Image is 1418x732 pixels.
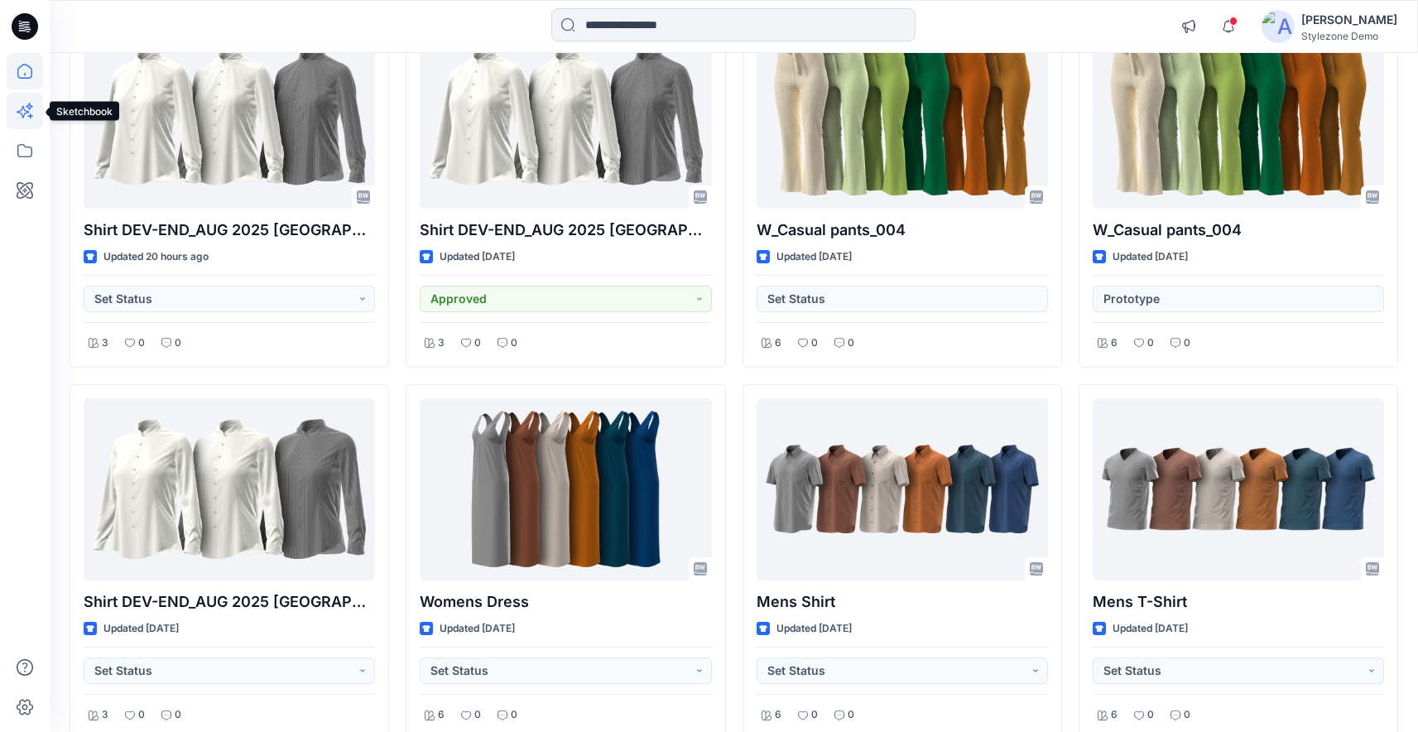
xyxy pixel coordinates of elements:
[1301,30,1397,42] div: Stylezone Demo
[1093,398,1384,580] a: Mens T-Shirt
[420,398,711,580] a: Womens Dress
[103,620,179,638] p: Updated [DATE]
[757,219,1048,242] p: W_Casual pants_004
[1093,26,1384,209] a: W_Casual pants_004
[511,706,517,724] p: 0
[138,706,145,724] p: 0
[84,398,375,580] a: Shirt DEV-END_AUG 2025 Segev
[103,248,209,266] p: Updated 20 hours ago
[440,620,515,638] p: Updated [DATE]
[1111,706,1118,724] p: 6
[511,335,517,352] p: 0
[1113,248,1188,266] p: Updated [DATE]
[1093,590,1384,614] p: Mens T-Shirt
[1147,335,1154,352] p: 0
[848,706,854,724] p: 0
[1184,706,1190,724] p: 0
[440,248,515,266] p: Updated [DATE]
[1111,335,1118,352] p: 6
[811,706,818,724] p: 0
[811,335,818,352] p: 0
[775,335,781,352] p: 6
[757,398,1048,580] a: Mens Shirt
[438,706,445,724] p: 6
[84,219,375,242] p: Shirt DEV-END_AUG 2025 [GEOGRAPHIC_DATA]
[420,219,711,242] p: Shirt DEV-END_AUG 2025 [GEOGRAPHIC_DATA]
[1093,219,1384,242] p: W_Casual pants_004
[420,26,711,209] a: Shirt DEV-END_AUG 2025 Segev
[1113,620,1188,638] p: Updated [DATE]
[757,590,1048,614] p: Mens Shirt
[438,335,445,352] p: 3
[175,335,181,352] p: 0
[1301,10,1397,30] div: [PERSON_NAME]
[776,248,852,266] p: Updated [DATE]
[474,706,481,724] p: 0
[84,590,375,614] p: Shirt DEV-END_AUG 2025 [GEOGRAPHIC_DATA]
[1184,335,1190,352] p: 0
[776,620,852,638] p: Updated [DATE]
[138,335,145,352] p: 0
[102,706,108,724] p: 3
[757,26,1048,209] a: W_Casual pants_004
[175,706,181,724] p: 0
[474,335,481,352] p: 0
[1262,10,1295,43] img: avatar
[1147,706,1154,724] p: 0
[848,335,854,352] p: 0
[84,26,375,209] a: Shirt DEV-END_AUG 2025 Segev
[420,590,711,614] p: Womens Dress
[775,706,781,724] p: 6
[102,335,108,352] p: 3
